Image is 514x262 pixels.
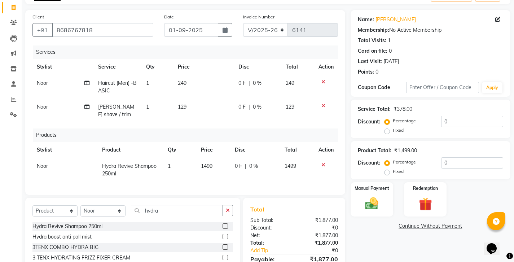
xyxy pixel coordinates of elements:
[358,68,374,76] div: Points:
[163,142,197,158] th: Qty
[314,142,338,158] th: Action
[393,118,416,124] label: Percentage
[375,68,378,76] div: 0
[294,224,343,232] div: ₹0
[358,26,389,34] div: Membership:
[393,159,416,165] label: Percentage
[33,128,343,142] div: Products
[358,47,387,55] div: Card on file:
[32,59,94,75] th: Stylist
[388,37,391,44] div: 1
[243,14,274,20] label: Invoice Number
[249,79,250,87] span: |
[413,185,438,192] label: Redemption
[484,233,507,255] iframe: chat widget
[245,224,294,232] div: Discount:
[358,37,386,44] div: Total Visits:
[245,217,294,224] div: Sub Total:
[250,206,267,213] span: Total
[197,142,230,158] th: Price
[352,222,509,230] a: Continue Without Payment
[358,84,406,91] div: Coupon Code
[253,103,262,111] span: 0 %
[286,80,294,86] span: 249
[482,82,502,93] button: Apply
[146,104,149,110] span: 1
[32,14,44,20] label: Client
[302,247,343,254] div: ₹0
[230,142,280,158] th: Disc
[375,16,416,23] a: [PERSON_NAME]
[393,168,404,175] label: Fixed
[394,147,417,154] div: ₹1,499.00
[142,59,173,75] th: Qty
[32,142,98,158] th: Stylist
[358,58,382,65] div: Last Visit:
[245,232,294,239] div: Net:
[201,163,212,169] span: 1499
[358,26,503,34] div: No Active Membership
[238,79,246,87] span: 0 F
[294,232,343,239] div: ₹1,877.00
[383,58,399,65] div: [DATE]
[98,142,163,158] th: Product
[314,59,338,75] th: Action
[37,163,48,169] span: Noor
[280,142,314,158] th: Total
[235,162,242,170] span: 0 F
[253,79,262,87] span: 0 %
[415,196,436,212] img: _gift.svg
[178,80,186,86] span: 249
[285,163,296,169] span: 1499
[37,80,48,86] span: Noor
[32,244,98,251] div: 3TENX COMBO HYDRA BIG
[281,59,314,75] th: Total
[178,104,186,110] span: 129
[361,196,382,211] img: _cash.svg
[102,163,157,177] span: Hydra Revive Shampoo 250ml
[94,59,142,75] th: Service
[249,103,250,111] span: |
[245,247,302,254] a: Add Tip
[358,105,391,113] div: Service Total:
[238,103,246,111] span: 0 F
[32,254,130,262] div: 3 TENX HYDRATING FRIZZ FIXER CREAM
[245,162,246,170] span: |
[32,223,102,230] div: Hydra Revive Shampoo 250ml
[358,159,380,167] div: Discount:
[394,105,412,113] div: ₹378.00
[245,239,294,247] div: Total:
[294,239,343,247] div: ₹1,877.00
[173,59,234,75] th: Price
[358,147,391,154] div: Product Total:
[234,59,281,75] th: Disc
[32,233,92,241] div: Hydra boost anti poll mist
[358,16,374,23] div: Name:
[389,47,392,55] div: 0
[131,205,223,216] input: Search or Scan
[406,82,479,93] input: Enter Offer / Coupon Code
[52,23,153,37] input: Search by Name/Mobile/Email/Code
[294,217,343,224] div: ₹1,877.00
[168,163,171,169] span: 1
[393,127,404,134] label: Fixed
[37,104,48,110] span: Noor
[249,162,258,170] span: 0 %
[286,104,294,110] span: 129
[98,104,134,118] span: [PERSON_NAME] shave / trim
[32,23,53,37] button: +91
[33,45,343,59] div: Services
[98,80,137,94] span: Haircut (Men) -BASIC
[164,14,174,20] label: Date
[358,118,380,126] div: Discount:
[146,80,149,86] span: 1
[355,185,389,192] label: Manual Payment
